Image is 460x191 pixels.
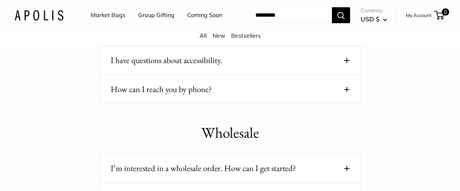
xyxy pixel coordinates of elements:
[200,32,207,39] a: All
[361,5,387,16] span: Currency
[111,53,349,67] button: I have questions about accessibility.
[435,11,444,20] a: 0
[361,13,387,25] button: USD $
[138,10,174,21] a: Group Gifting
[442,8,449,16] span: 0
[187,10,222,21] a: Coming Soon
[406,11,432,20] a: My Account
[213,32,225,39] a: New
[231,32,261,39] a: Bestsellers
[361,15,379,23] span: USD $
[91,10,126,21] a: Market Bags
[332,7,350,23] button: Search
[15,10,63,20] img: Apolis
[250,7,332,23] input: Search...
[99,122,361,144] h1: Wholesale
[111,82,349,96] button: How can I reach you by phone?
[111,161,349,175] button: I’m interested in a wholesale order. How can I get started?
